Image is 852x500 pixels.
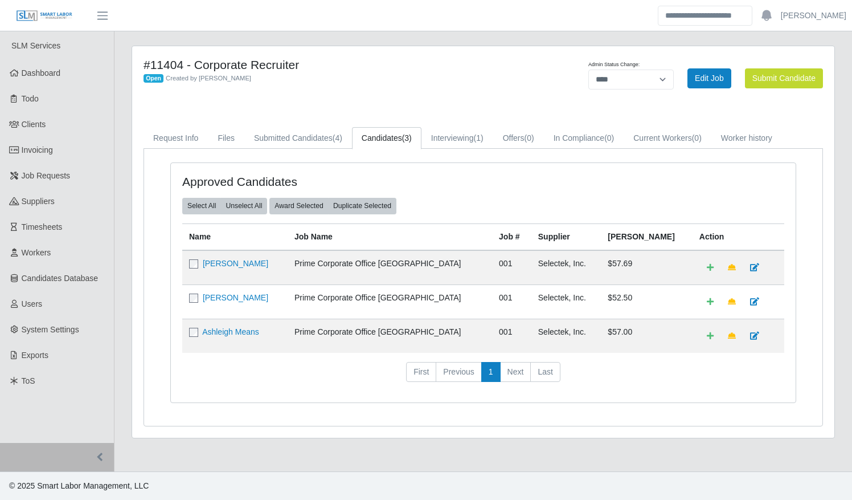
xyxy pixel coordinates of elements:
span: Candidates Database [22,274,99,283]
h4: #11404 - Corporate Recruiter [144,58,532,72]
span: Dashboard [22,68,61,78]
td: 001 [492,284,531,319]
span: System Settings [22,325,79,334]
span: Exports [22,351,48,360]
th: Supplier [531,223,601,250]
td: Prime Corporate Office [GEOGRAPHIC_DATA] [288,319,492,353]
a: Make Team Lead [720,326,743,346]
td: Prime Corporate Office [GEOGRAPHIC_DATA] [288,284,492,319]
span: Todo [22,94,39,103]
a: Interviewing [421,127,493,149]
a: Add Default Cost Code [699,292,721,312]
td: $52.50 [601,284,693,319]
th: Job Name [288,223,492,250]
a: Current Workers [624,127,711,149]
a: [PERSON_NAME] [203,259,268,268]
a: Request Info [144,127,208,149]
td: $57.69 [601,250,693,285]
div: bulk actions [182,198,267,214]
a: Make Team Lead [720,292,743,312]
th: Job # [492,223,531,250]
button: Duplicate Selected [328,198,396,214]
nav: pagination [182,362,784,392]
span: SLM Services [11,41,60,50]
a: Files [208,127,244,149]
th: Name [182,223,288,250]
span: Clients [22,120,46,129]
td: Prime Corporate Office [GEOGRAPHIC_DATA] [288,250,492,285]
a: 1 [481,362,501,383]
a: Make Team Lead [720,258,743,278]
div: bulk actions [269,198,396,214]
button: Award Selected [269,198,329,214]
span: © 2025 Smart Labor Management, LLC [9,481,149,490]
a: Candidates [352,127,421,149]
th: [PERSON_NAME] [601,223,693,250]
a: [PERSON_NAME] [203,293,268,302]
span: Invoicing [22,145,53,155]
span: (3) [402,133,412,143]
td: Selectek, Inc. [531,250,601,285]
span: Timesheets [22,222,63,231]
td: 001 [492,319,531,353]
span: Suppliers [22,197,55,206]
a: [PERSON_NAME] [781,10,846,22]
td: Selectek, Inc. [531,284,601,319]
th: Action [693,223,784,250]
span: Job Requests [22,171,71,180]
span: (1) [474,133,484,143]
a: Submitted Candidates [244,127,352,149]
a: Add Default Cost Code [699,258,721,278]
span: (0) [525,133,534,143]
td: 001 [492,250,531,285]
span: (4) [333,133,342,143]
td: Selectek, Inc. [531,319,601,353]
span: Workers [22,248,51,257]
a: Add Default Cost Code [699,326,721,346]
a: Worker history [711,127,782,149]
span: (0) [692,133,702,143]
a: Edit Job [687,68,731,88]
a: Ashleigh Means [202,327,259,336]
button: Unselect All [220,198,267,214]
label: Admin Status Change: [588,61,640,69]
a: Offers [493,127,544,149]
span: Open [144,74,163,83]
button: Submit Candidate [745,68,823,88]
a: In Compliance [544,127,624,149]
span: Users [22,299,43,308]
img: SLM Logo [16,10,73,22]
span: ToS [22,376,35,385]
h4: Approved Candidates [182,174,423,189]
td: $57.00 [601,319,693,353]
span: (0) [604,133,614,143]
span: Created by [PERSON_NAME] [166,75,251,82]
button: Select All [182,198,221,214]
input: Search [658,6,752,26]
